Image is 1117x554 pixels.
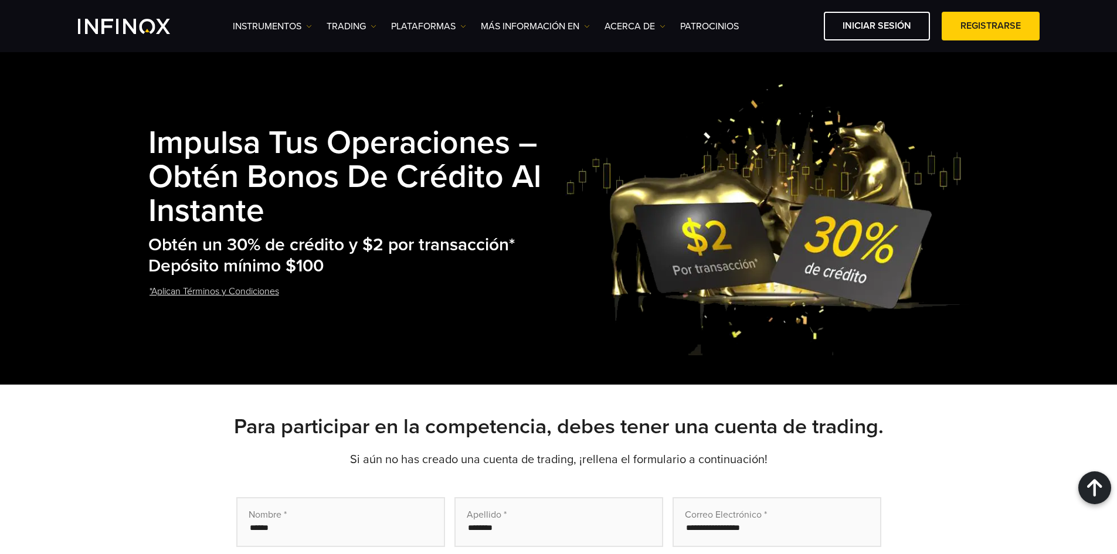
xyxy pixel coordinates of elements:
[234,414,884,439] strong: Para participar en la competencia, debes tener una cuenta de trading.
[148,277,280,306] a: *Aplican Términos y Condiciones
[233,19,312,33] a: Instrumentos
[78,19,198,34] a: INFINOX Logo
[148,451,969,468] p: Si aún no has creado una cuenta de trading, ¡rellena el formulario a continuación!
[824,12,930,40] a: Iniciar sesión
[605,19,666,33] a: ACERCA DE
[148,234,566,277] h2: Obtén un 30% de crédito y $2 por transacción* Depósito mínimo $100
[942,12,1040,40] a: Registrarse
[327,19,376,33] a: TRADING
[680,19,739,33] a: Patrocinios
[391,19,466,33] a: PLATAFORMAS
[481,19,590,33] a: Más información en
[148,124,541,230] strong: Impulsa tus Operaciones – Obtén Bonos de Crédito al Instante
